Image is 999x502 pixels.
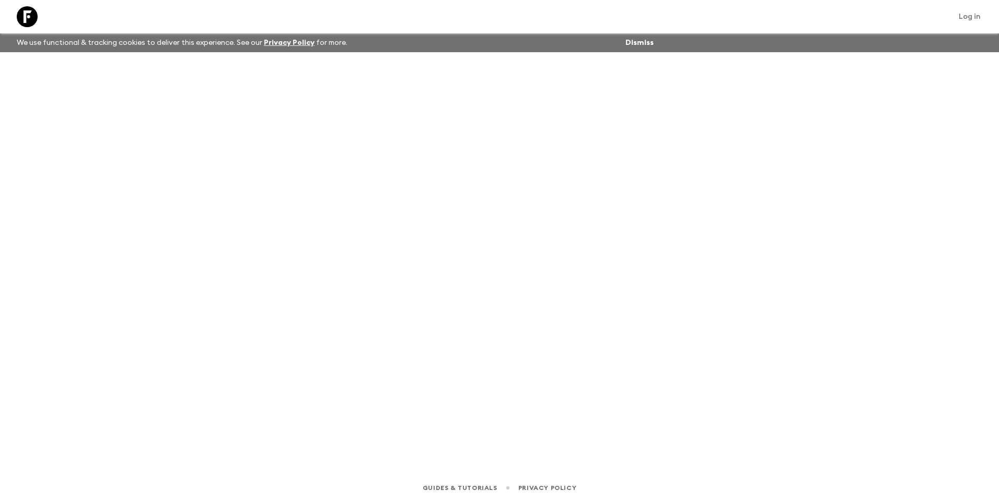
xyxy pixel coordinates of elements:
button: Dismiss [623,35,656,50]
a: Privacy Policy [264,39,315,46]
a: Guides & Tutorials [423,482,497,494]
a: Log in [953,9,986,24]
p: We use functional & tracking cookies to deliver this experience. See our for more. [13,33,352,52]
a: Privacy Policy [518,482,576,494]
